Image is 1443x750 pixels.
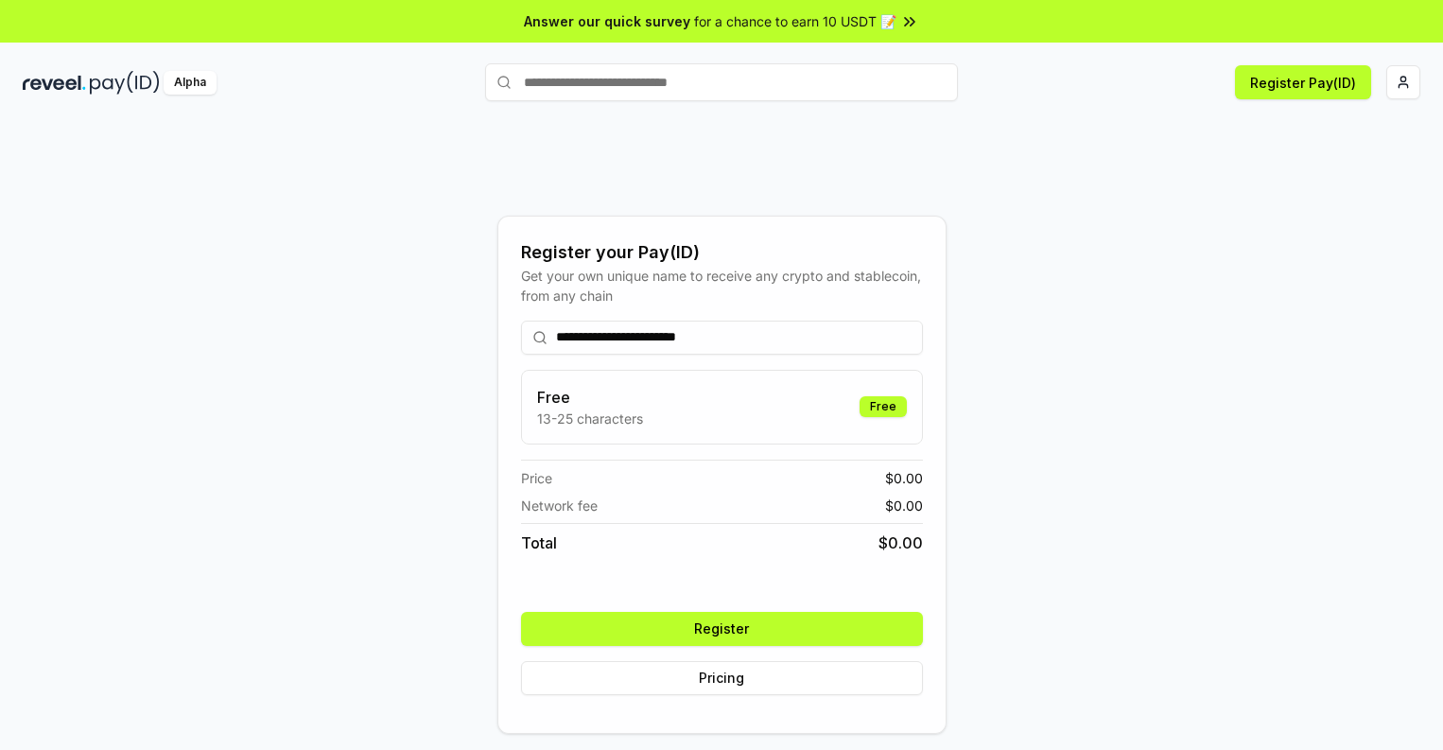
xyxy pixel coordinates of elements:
[860,396,907,417] div: Free
[521,661,923,695] button: Pricing
[885,496,923,515] span: $ 0.00
[164,71,217,95] div: Alpha
[521,239,923,266] div: Register your Pay(ID)
[521,612,923,646] button: Register
[521,532,557,554] span: Total
[537,386,643,409] h3: Free
[1235,65,1371,99] button: Register Pay(ID)
[537,409,643,428] p: 13-25 characters
[694,11,896,31] span: for a chance to earn 10 USDT 📝
[524,11,690,31] span: Answer our quick survey
[90,71,160,95] img: pay_id
[878,532,923,554] span: $ 0.00
[521,496,598,515] span: Network fee
[23,71,86,95] img: reveel_dark
[521,266,923,305] div: Get your own unique name to receive any crypto and stablecoin, from any chain
[885,468,923,488] span: $ 0.00
[521,468,552,488] span: Price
